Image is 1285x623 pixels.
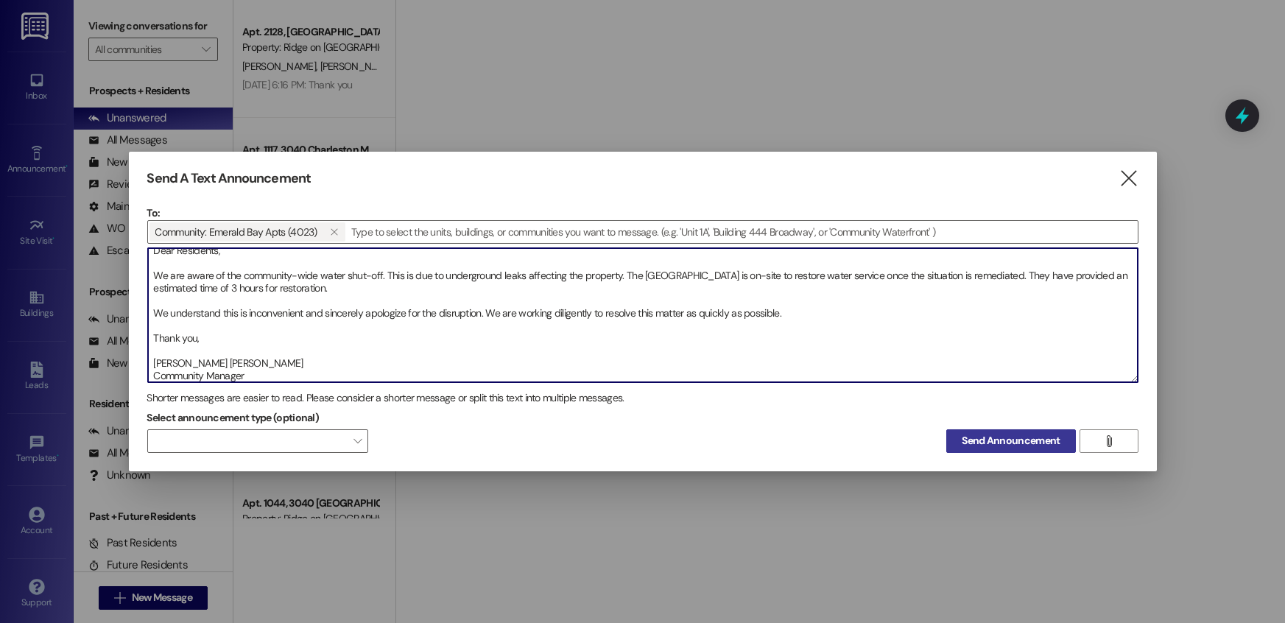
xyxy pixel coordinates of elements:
[147,390,1138,406] div: Shorter messages are easier to read. Please consider a shorter message or split this text into mu...
[946,429,1075,453] button: Send Announcement
[147,205,1138,220] p: To:
[147,406,320,429] label: Select announcement type (optional)
[148,248,1138,382] textarea: Dear Residents, We are aware of the community-wide water shut-off. This is due to underground lea...
[330,226,338,238] i: 
[1119,171,1138,186] i: 
[347,221,1138,243] input: Type to select the units, buildings, or communities you want to message. (e.g. 'Unit 1A', 'Buildi...
[323,222,345,242] button: Community: Emerald Bay Apts (4023)
[155,222,317,242] span: Community: Emerald Bay Apts (4023)
[147,247,1138,383] div: Dear Residents, We are aware of the community-wide water shut-off. This is due to underground lea...
[147,170,311,187] h3: Send A Text Announcement
[1103,435,1114,447] i: 
[962,433,1060,448] span: Send Announcement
